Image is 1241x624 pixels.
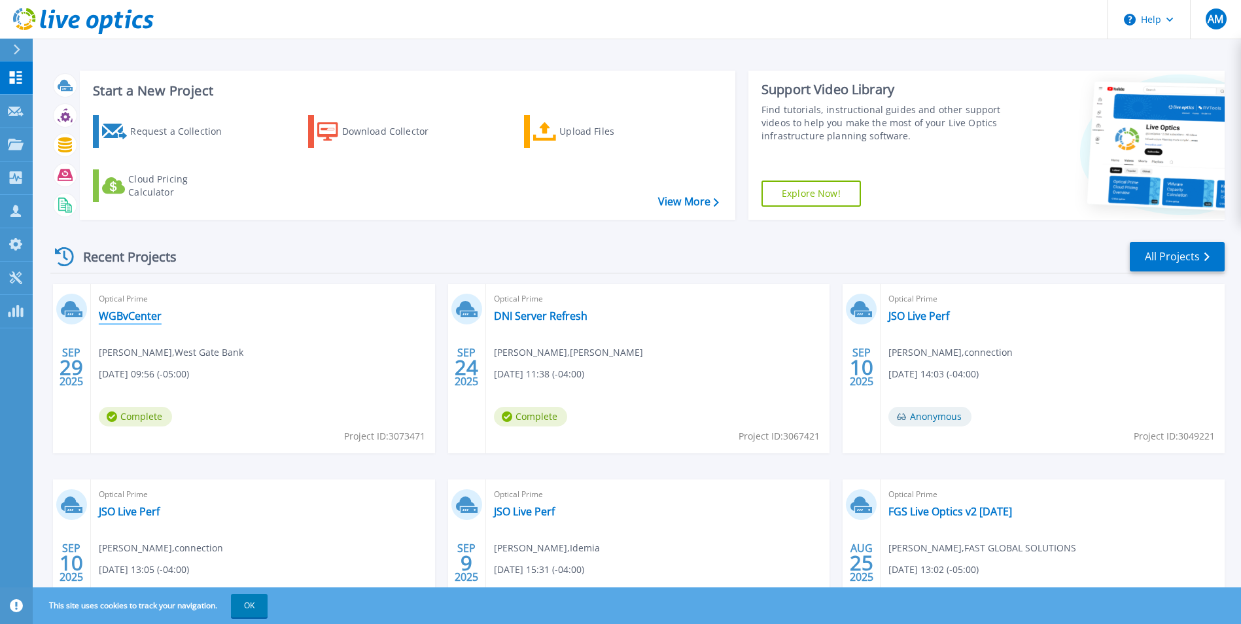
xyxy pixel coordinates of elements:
a: JSO Live Perf [99,505,160,518]
div: SEP 2025 [59,539,84,587]
span: [DATE] 15:31 (-04:00) [494,563,584,577]
span: [DATE] 13:02 (-05:00) [888,563,979,577]
span: [PERSON_NAME] , FAST GLOBAL SOLUTIONS [888,541,1076,555]
span: [DATE] 13:05 (-04:00) [99,563,189,577]
span: [DATE] 14:03 (-04:00) [888,367,979,381]
div: Cloud Pricing Calculator [128,173,233,199]
span: [PERSON_NAME] , connection [99,541,223,555]
span: 25 [850,557,873,568]
a: All Projects [1130,242,1225,271]
span: Complete [99,407,172,426]
a: Explore Now! [761,181,861,207]
div: SEP 2025 [59,343,84,391]
span: Optical Prime [888,487,1217,502]
span: [PERSON_NAME] , [PERSON_NAME] [494,345,643,360]
span: AM [1208,14,1223,24]
a: View More [658,196,719,208]
span: Project ID: 3067421 [739,429,820,443]
a: JSO Live Perf [888,309,949,322]
a: DNI Server Refresh [494,309,587,322]
button: OK [231,594,268,617]
div: SEP 2025 [849,343,874,391]
a: Download Collector [308,115,454,148]
span: [PERSON_NAME] , Idemia [494,541,600,555]
a: Cloud Pricing Calculator [93,169,239,202]
span: [PERSON_NAME] , West Gate Bank [99,345,243,360]
span: [PERSON_NAME] , connection [888,345,1013,360]
div: SEP 2025 [454,343,479,391]
span: Anonymous [888,407,971,426]
div: Recent Projects [50,241,194,273]
span: Project ID: 3073471 [344,429,425,443]
span: [DATE] 09:56 (-05:00) [99,367,189,381]
span: Optical Prime [494,292,822,306]
div: Download Collector [342,118,447,145]
h3: Start a New Project [93,84,718,98]
a: FGS Live Optics v2 [DATE] [888,505,1012,518]
span: 10 [60,557,83,568]
span: 29 [60,362,83,373]
span: [DATE] 11:38 (-04:00) [494,367,584,381]
div: SEP 2025 [454,539,479,587]
span: 24 [455,362,478,373]
span: Optical Prime [888,292,1217,306]
span: Optical Prime [494,487,822,502]
a: WGBvCenter [99,309,162,322]
span: Optical Prime [99,487,427,502]
div: Upload Files [559,118,664,145]
a: JSO Live Perf [494,505,555,518]
a: Upload Files [524,115,670,148]
div: Support Video Library [761,81,1004,98]
span: Complete [494,407,567,426]
div: Request a Collection [130,118,235,145]
span: 10 [850,362,873,373]
span: 9 [461,557,472,568]
span: Optical Prime [99,292,427,306]
span: Project ID: 3049221 [1134,429,1215,443]
div: AUG 2025 [849,539,874,587]
span: This site uses cookies to track your navigation. [36,594,268,617]
div: Find tutorials, instructional guides and other support videos to help you make the most of your L... [761,103,1004,143]
a: Request a Collection [93,115,239,148]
